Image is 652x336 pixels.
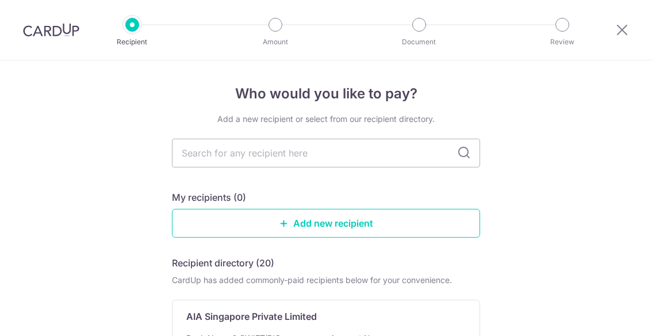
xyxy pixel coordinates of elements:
[172,274,480,286] div: CardUp has added commonly-paid recipients below for your convenience.
[23,23,79,37] img: CardUp
[233,36,318,48] p: Amount
[172,83,480,104] h4: Who would you like to pay?
[172,256,274,270] h5: Recipient directory (20)
[172,113,480,125] div: Add a new recipient or select from our recipient directory.
[172,209,480,238] a: Add new recipient
[377,36,462,48] p: Document
[186,310,317,323] p: AIA Singapore Private Limited
[520,36,605,48] p: Review
[578,301,641,330] iframe: Opens a widget where you can find more information
[172,190,246,204] h5: My recipients (0)
[172,139,480,167] input: Search for any recipient here
[90,36,175,48] p: Recipient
